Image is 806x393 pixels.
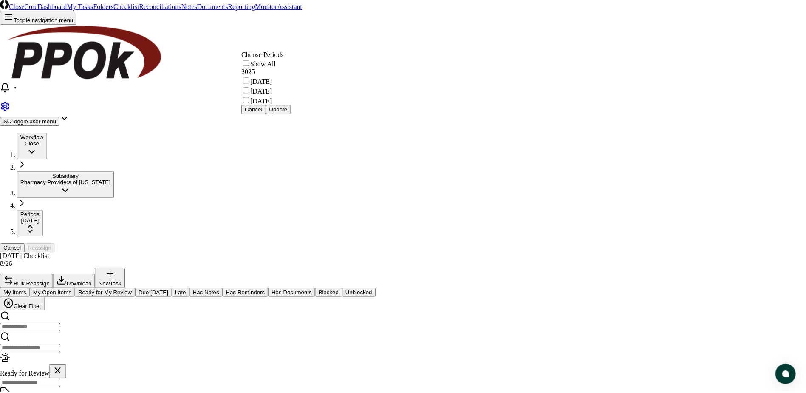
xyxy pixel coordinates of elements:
button: Has Documents [269,289,316,298]
button: Due Today [136,289,172,298]
span: Toggle navigation menu [14,17,74,23]
a: Reporting [229,3,256,10]
button: My Open Items [30,289,75,298]
a: Checklist [114,3,139,10]
div: [DATE] [242,86,291,96]
div: Show All [242,59,291,68]
div: Workflow [20,134,44,141]
div: [DATE] [242,96,291,105]
span: SC [3,119,11,125]
button: atlas-launcher [778,365,798,385]
button: Unblocked [343,289,377,298]
a: Reconciliations [139,3,182,10]
a: Dashboard [38,3,67,10]
span: Toggle user menu [11,119,57,125]
div: 2025 [242,68,291,76]
button: Update [267,105,292,114]
a: Notes [182,3,198,10]
div: Choose Periods [242,51,291,59]
div: Subsidiary [20,173,111,179]
button: Cancel [242,105,267,114]
button: Ready for My Review [75,289,136,298]
button: Download [53,275,95,289]
div: [DATE] [242,76,291,86]
div: New Task [99,281,122,288]
a: Folders [93,3,114,10]
button: Has Notes [190,289,223,298]
a: Assistant [278,3,303,10]
button: Blocked [316,289,343,298]
span: CloseCore [9,3,38,10]
a: Monitor [256,3,278,10]
button: Reassign [25,244,55,253]
div: [DATE] [20,218,40,225]
button: Has Reminders [223,289,269,298]
div: Periods [20,212,40,218]
a: My Tasks [67,3,93,10]
button: Late [172,289,190,298]
a: Documents [198,3,229,10]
